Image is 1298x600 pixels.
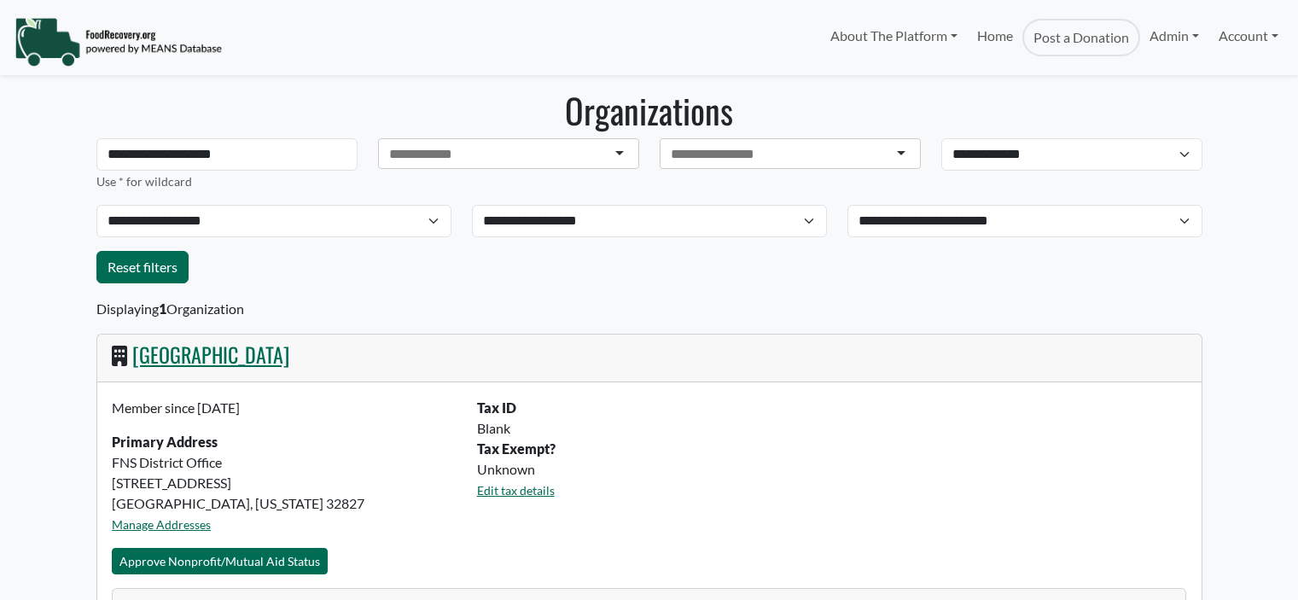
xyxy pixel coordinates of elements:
div: Blank [467,418,1196,439]
a: Manage Addresses [112,517,211,532]
p: Member since [DATE] [112,398,457,418]
small: Use * for wildcard [96,174,192,189]
a: About The Platform [821,19,967,53]
div: FNS District Office [STREET_ADDRESS] [GEOGRAPHIC_DATA], [US_STATE] 32827 [102,398,467,548]
h1: Organizations [96,90,1202,131]
a: Home [967,19,1022,56]
div: Unknown [467,459,1196,480]
a: [GEOGRAPHIC_DATA] [132,339,289,370]
a: Edit tax details [477,483,555,498]
a: Reset filters [96,251,189,283]
b: Tax ID [477,399,516,416]
b: 1 [159,300,166,317]
img: NavigationLogo_FoodRecovery-91c16205cd0af1ed486a0f1a7774a6544ea792ac00100771e7dd3ec7c0e58e41.png [15,16,222,67]
button: Approve Nonprofit/Mutual Aid Status [112,548,328,574]
a: Admin [1140,19,1208,53]
a: Account [1209,19,1288,53]
b: Tax Exempt? [477,440,556,457]
a: Post a Donation [1022,19,1140,56]
strong: Primary Address [112,434,218,450]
